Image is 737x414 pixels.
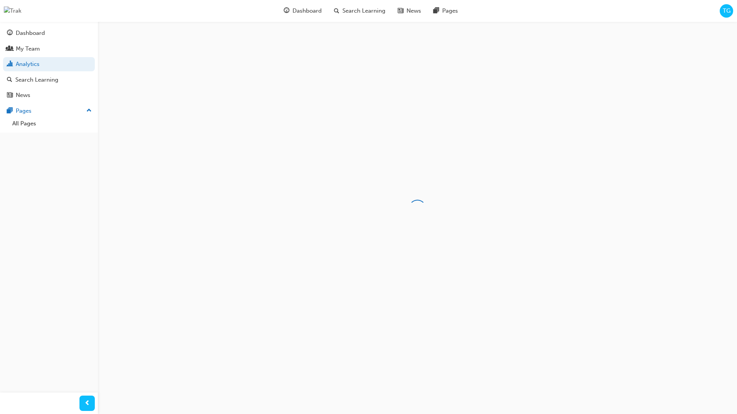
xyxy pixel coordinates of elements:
[15,76,58,84] div: Search Learning
[720,4,733,18] button: TG
[7,61,13,68] span: chart-icon
[3,26,95,40] a: Dashboard
[723,7,730,15] span: TG
[7,92,13,99] span: news-icon
[3,88,95,102] a: News
[86,106,92,116] span: up-icon
[427,3,464,19] a: pages-iconPages
[398,6,403,16] span: news-icon
[16,107,31,115] div: Pages
[3,104,95,118] button: Pages
[407,7,421,15] span: News
[16,44,40,53] div: My Team
[442,7,458,15] span: Pages
[7,77,12,84] span: search-icon
[84,399,90,408] span: prev-icon
[3,42,95,56] a: My Team
[3,73,95,87] a: Search Learning
[328,3,392,19] a: search-iconSearch Learning
[433,6,439,16] span: pages-icon
[16,91,30,100] div: News
[278,3,328,19] a: guage-iconDashboard
[16,29,45,38] div: Dashboard
[7,46,13,53] span: people-icon
[334,6,339,16] span: search-icon
[3,57,95,71] a: Analytics
[342,7,385,15] span: Search Learning
[9,118,95,130] a: All Pages
[3,25,95,104] button: DashboardMy TeamAnalyticsSearch LearningNews
[4,7,21,15] img: Trak
[7,108,13,115] span: pages-icon
[284,6,289,16] span: guage-icon
[392,3,427,19] a: news-iconNews
[292,7,322,15] span: Dashboard
[7,30,13,37] span: guage-icon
